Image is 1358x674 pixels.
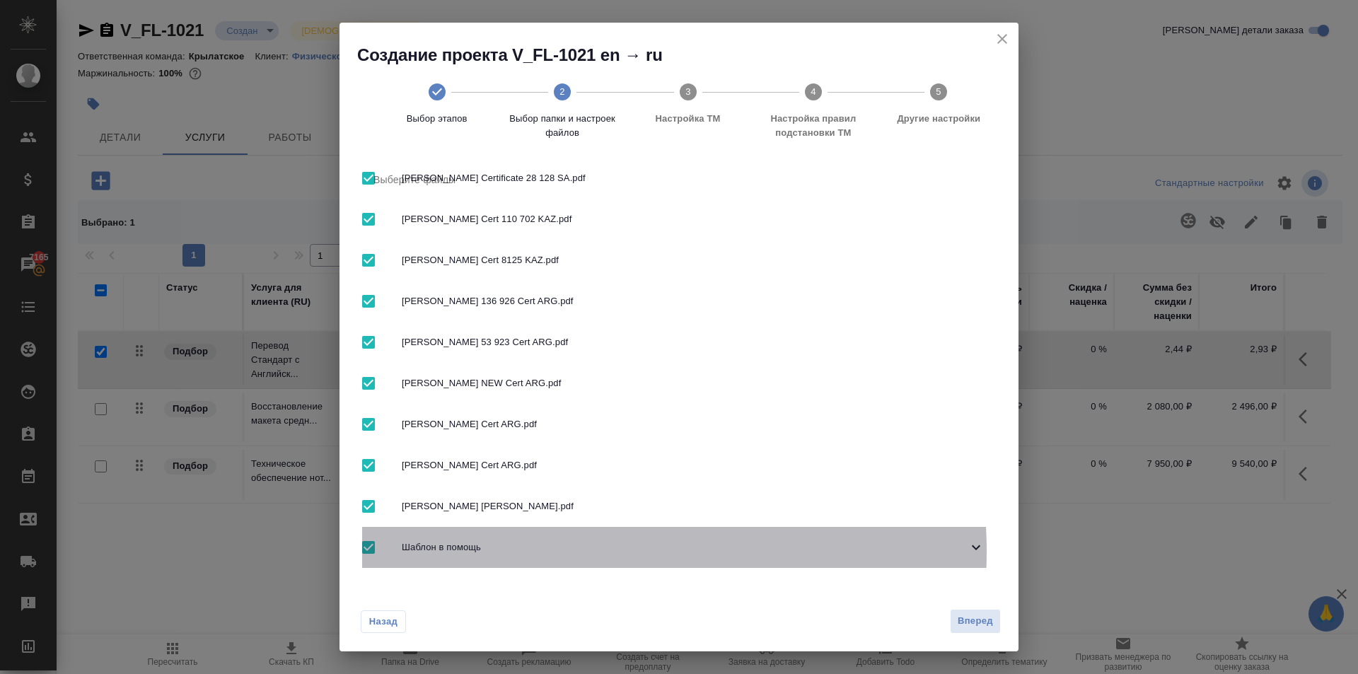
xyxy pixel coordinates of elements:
[362,322,996,363] div: [PERSON_NAME] 53 923 Cert ARG.pdf
[354,286,383,316] span: Выбрать все вложенные папки
[362,158,996,199] div: [PERSON_NAME] Certificate 28 128 SA.pdf
[402,417,985,431] span: [PERSON_NAME] Cert ARG.pdf
[354,492,383,521] span: Выбрать все вложенные папки
[380,112,494,126] span: Выбор этапов
[354,204,383,234] span: Выбрать все вложенные папки
[354,409,383,439] span: Выбрать все вложенные папки
[354,451,383,480] span: Выбрать все вложенные папки
[402,294,985,308] span: [PERSON_NAME] 136 926 Cert ARG.pdf
[936,86,941,97] text: 5
[362,199,996,240] div: [PERSON_NAME] Cert 110 702 KAZ.pdf
[402,335,985,349] span: [PERSON_NAME] 53 923 Cert ARG.pdf
[362,486,996,527] div: [PERSON_NAME] [PERSON_NAME].pdf
[368,615,398,629] span: Назад
[362,163,996,197] div: Выберите файлы
[362,363,996,404] div: [PERSON_NAME] NEW Cert ARG.pdf
[950,609,1001,634] button: Вперед
[559,86,564,97] text: 2
[685,86,690,97] text: 3
[354,327,383,357] span: Выбрать все вложенные папки
[402,212,985,226] span: [PERSON_NAME] Cert 110 702 KAZ.pdf
[402,253,985,267] span: [PERSON_NAME] Cert 8125 KAZ.pdf
[958,613,993,629] span: Вперед
[402,540,968,554] span: Шаблон в помощь
[402,376,985,390] span: [PERSON_NAME] NEW Cert ARG.pdf
[354,368,383,398] span: Выбрать все вложенные папки
[402,499,985,513] span: [PERSON_NAME] [PERSON_NAME].pdf
[362,445,996,486] div: [PERSON_NAME] Cert ARG.pdf
[402,458,985,472] span: [PERSON_NAME] Cert ARG.pdf
[357,44,1018,66] h2: Создание проекта V_FL-1021 en → ru
[505,112,619,140] span: Выбор папки и настроек файлов
[362,527,996,568] div: Шаблон в помощь
[882,112,996,126] span: Другие настройки
[756,112,870,140] span: Настройка правил подстановки TM
[354,245,383,275] span: Выбрать все вложенные папки
[811,86,816,97] text: 4
[354,163,383,193] span: Выбрать все вложенные папки
[992,28,1013,50] button: close
[362,281,996,322] div: [PERSON_NAME] 136 926 Cert ARG.pdf
[361,610,406,633] button: Назад
[362,240,996,281] div: [PERSON_NAME] Cert 8125 KAZ.pdf
[631,112,745,126] span: Настройка ТМ
[362,404,996,445] div: [PERSON_NAME] Cert ARG.pdf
